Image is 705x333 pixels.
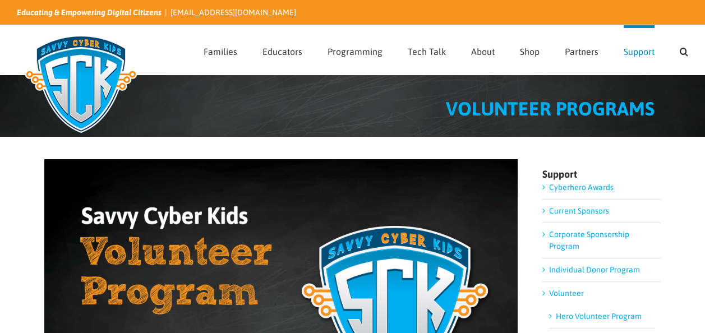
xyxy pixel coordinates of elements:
[408,25,446,75] a: Tech Talk
[328,47,383,56] span: Programming
[680,25,688,75] a: Search
[471,47,495,56] span: About
[556,312,642,321] a: Hero Volunteer Program
[549,183,614,192] a: Cyberhero Awards
[17,8,162,17] i: Educating & Empowering Digital Citizens
[565,47,598,56] span: Partners
[565,25,598,75] a: Partners
[549,206,609,215] a: Current Sponsors
[520,25,540,75] a: Shop
[17,28,145,140] img: Savvy Cyber Kids Logo
[624,47,655,56] span: Support
[262,47,302,56] span: Educators
[408,47,446,56] span: Tech Talk
[328,25,383,75] a: Programming
[204,47,237,56] span: Families
[520,47,540,56] span: Shop
[542,169,661,179] h4: Support
[204,25,237,75] a: Families
[549,265,640,274] a: Individual Donor Program
[471,25,495,75] a: About
[171,8,296,17] a: [EMAIL_ADDRESS][DOMAIN_NAME]
[204,25,688,75] nav: Main Menu
[549,230,629,251] a: Corporate Sponsorship Program
[262,25,302,75] a: Educators
[624,25,655,75] a: Support
[446,98,655,119] span: VOLUNTEER PROGRAMS
[549,289,584,298] a: Volunteer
